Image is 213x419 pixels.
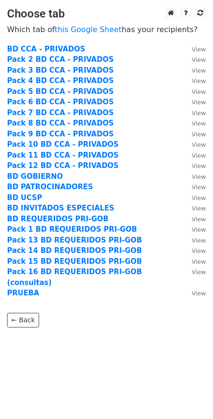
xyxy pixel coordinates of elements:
small: View [192,77,206,84]
small: View [192,46,206,53]
a: Pack 16 BD REQUERIDOS PRI-GOB (consultas) [7,268,142,287]
a: Pack 1 BD REQUERIDOS PRI-GOB [7,225,137,234]
small: View [192,290,206,297]
a: Pack 7 BD CCA - PRIVADOS [7,109,114,117]
a: View [182,45,206,53]
a: Pack 3 BD CCA - PRIVADOS [7,66,114,75]
a: Pack 4 BD CCA - PRIVADOS [7,76,114,85]
small: View [192,216,206,223]
a: View [182,55,206,64]
p: Which tab of has your recipients? [7,25,206,34]
a: Pack 6 BD CCA - PRIVADOS [7,98,114,106]
small: View [192,184,206,191]
a: View [182,215,206,223]
a: BD UCSP [7,193,42,202]
small: View [192,268,206,276]
a: Pack 11 BD CCA - PRIVADOS [7,151,119,159]
a: BD GOBIERNO [7,172,63,181]
a: Pack 5 BD CCA - PRIVADOS [7,87,114,96]
a: View [182,119,206,127]
a: PRUEBA [7,289,39,297]
a: View [182,204,206,212]
a: Pack 14 BD REQUERIDOS PRI-GOB [7,246,142,255]
small: View [192,173,206,180]
a: View [182,268,206,276]
a: View [182,225,206,234]
a: View [182,172,206,181]
small: View [192,237,206,244]
a: View [182,109,206,117]
a: View [182,183,206,191]
a: Pack 15 BD REQUERIDOS PRI-GOB [7,257,142,266]
a: Pack 8 BD CCA - PRIVADOS [7,119,114,127]
small: View [192,131,206,138]
small: View [192,120,206,127]
small: View [192,258,206,265]
a: View [182,130,206,138]
a: View [182,76,206,85]
small: View [192,162,206,169]
a: BD INVITADOS ESPECIALES [7,204,114,212]
a: Pack 13 BD REQUERIDOS PRI-GOB [7,236,142,244]
a: Pack 9 BD CCA - PRIVADOS [7,130,114,138]
a: BD PATROCINADORES [7,183,93,191]
a: View [182,161,206,170]
a: View [182,289,206,297]
small: View [192,56,206,63]
small: View [192,67,206,74]
a: BD CCA - PRIVADOS [7,45,85,53]
a: View [182,257,206,266]
small: View [192,194,206,201]
small: View [192,205,206,212]
a: View [182,151,206,159]
a: View [182,66,206,75]
small: View [192,247,206,254]
small: View [192,141,206,148]
a: View [182,236,206,244]
small: View [192,88,206,95]
small: View [192,99,206,106]
a: Pack 10 BD CCA - PRIVADOS [7,140,119,149]
a: Pack 12 BD CCA - PRIVADOS [7,161,119,170]
a: View [182,246,206,255]
a: this Google Sheet [55,25,122,34]
h3: Choose tab [7,7,206,21]
a: View [182,87,206,96]
a: BD REQUERIDOS PRI-GOB [7,215,108,223]
small: View [192,152,206,159]
small: View [192,226,206,233]
a: View [182,98,206,106]
a: ← Back [7,313,39,327]
a: Pack 2 BD CCA - PRIVADOS [7,55,114,64]
small: View [192,109,206,117]
a: View [182,140,206,149]
a: View [182,193,206,202]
